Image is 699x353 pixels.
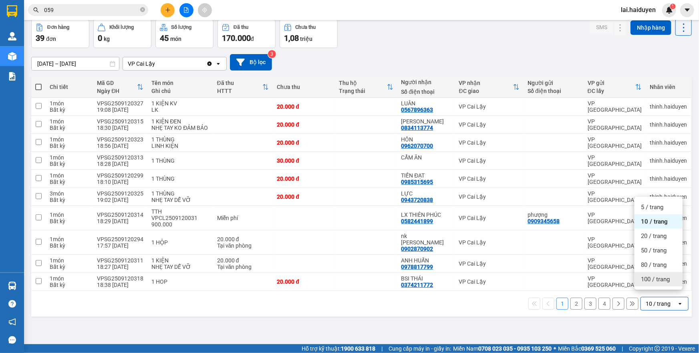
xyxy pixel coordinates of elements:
[50,242,89,249] div: Bất kỳ
[50,143,89,149] div: Bất kỳ
[98,33,102,43] span: 0
[459,175,520,182] div: VP Cai Lậy
[631,20,671,35] button: Nhập hàng
[234,24,248,30] div: Đã thu
[97,179,143,185] div: 18:10 [DATE]
[622,344,623,353] span: |
[588,257,642,270] div: VP [GEOGRAPHIC_DATA]
[401,190,451,197] div: LỰC
[97,218,143,224] div: 18:29 [DATE]
[277,157,331,164] div: 30.000 đ
[8,72,16,81] img: solution-icon
[165,7,171,13] span: plus
[280,19,338,48] button: Chưa thu1,08 triệu
[109,24,134,30] div: Khối lượng
[230,54,272,71] button: Bộ lọc
[151,118,209,125] div: 1 KIỆN ĐEN
[554,347,556,350] span: ⚪️
[151,257,209,264] div: 1 KIỆN
[284,33,299,43] span: 1,08
[277,103,331,110] div: 20.000 đ
[251,36,254,42] span: đ
[401,264,433,270] div: 0978817799
[151,80,209,86] div: Tên món
[401,218,433,224] div: 0582441899
[641,275,670,283] span: 100 / trang
[198,3,212,17] button: aim
[598,298,610,310] button: 4
[50,154,89,161] div: 1 món
[50,275,89,282] div: 1 món
[50,107,89,113] div: Bất kỳ
[666,6,673,14] img: icon-new-feature
[453,344,552,353] span: Miền Nam
[459,278,520,285] div: VP Cai Lậy
[459,80,514,86] div: VP nhận
[459,215,520,221] div: VP Cai Lậy
[401,212,451,218] div: LX THIÊN PHÚC
[206,61,213,67] svg: Clear value
[401,89,451,95] div: Số điện thoại
[97,136,143,143] div: VPSG2509120323
[650,194,687,200] div: thinh.haiduyen
[614,5,662,15] span: lai.haiduyen
[590,20,614,34] button: SMS
[588,236,642,249] div: VP [GEOGRAPHIC_DATA]
[7,5,17,17] img: logo-vxr
[32,57,119,70] input: Select a date range.
[183,7,189,13] span: file-add
[217,264,269,270] div: Tại văn phòng
[151,264,209,270] div: NHẸ TAY DỄ VỠ
[671,4,674,9] span: 1
[401,179,433,185] div: 0985315695
[8,300,16,308] span: question-circle
[641,232,667,240] span: 20 / trang
[97,212,143,218] div: VPSG2509120314
[459,194,520,200] div: VP Cai Lậy
[151,208,209,228] div: TTH VPCL2509120031 900.000
[302,344,375,353] span: Hỗ trợ kỹ thuật:
[50,236,89,242] div: 1 món
[459,239,520,246] div: VP Cai Lậy
[50,179,89,185] div: Bất kỳ
[459,88,514,94] div: ĐC giao
[8,336,16,344] span: message
[140,6,145,14] span: close-circle
[97,143,143,149] div: 18:56 [DATE]
[36,33,44,43] span: 39
[8,32,16,40] img: warehouse-icon
[401,79,451,85] div: Người nhận
[277,175,331,182] div: 20.000 đ
[217,88,263,94] div: HTTT
[650,175,687,182] div: thinh.haiduyen
[97,154,143,161] div: VPSG2509120313
[47,24,69,30] div: Đơn hàng
[218,19,276,48] button: Đã thu170.000đ
[93,19,151,48] button: Khối lượng0kg
[97,118,143,125] div: VPSG2509120315
[50,172,89,179] div: 1 món
[588,190,642,203] div: VP [GEOGRAPHIC_DATA]
[296,24,316,30] div: Chưa thu
[588,88,635,94] div: ĐC lấy
[401,100,451,107] div: LUÂN
[50,84,89,90] div: Chi tiết
[528,88,580,94] div: Số điện thoại
[588,136,642,149] div: VP [GEOGRAPHIC_DATA]
[50,125,89,131] div: Bất kỳ
[528,212,580,218] div: phượng
[50,190,89,197] div: 3 món
[401,233,451,246] div: nk kim
[588,212,642,224] div: VP [GEOGRAPHIC_DATA]
[151,100,209,107] div: 1 KIỆN KV
[179,3,193,17] button: file-add
[339,88,387,94] div: Trạng thái
[588,118,642,131] div: VP [GEOGRAPHIC_DATA]
[277,278,331,285] div: 20.000 đ
[401,154,451,161] div: CẨM ÂN
[50,136,89,143] div: 1 món
[650,121,687,128] div: thinh.haiduyen
[455,77,524,98] th: Toggle SortBy
[97,242,143,249] div: 17:57 [DATE]
[684,6,691,14] span: caret-down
